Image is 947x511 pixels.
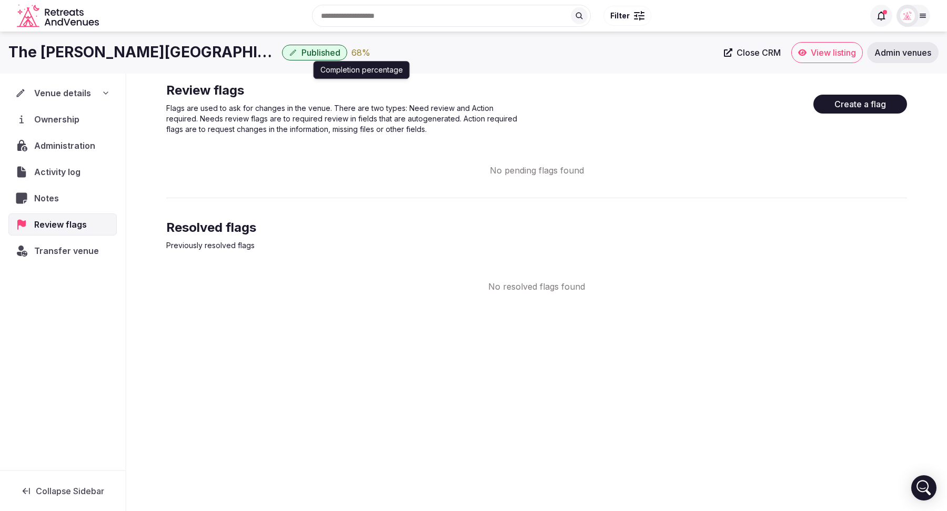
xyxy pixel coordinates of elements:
[301,47,340,58] span: Published
[166,82,520,99] h2: Review flags
[811,47,856,58] span: View listing
[791,42,863,63] a: View listing
[320,65,403,75] p: Completion percentage
[166,164,907,177] div: No pending flags found
[36,486,104,496] span: Collapse Sidebar
[610,11,630,21] span: Filter
[166,280,907,293] div: No resolved flags found
[34,166,85,178] span: Activity log
[166,219,256,236] h2: Resolved flags
[8,42,278,63] h1: The [PERSON_NAME][GEOGRAPHIC_DATA][PERSON_NAME]
[813,95,907,114] button: Create a flag
[17,4,101,28] svg: Retreats and Venues company logo
[17,4,101,28] a: Visit the homepage
[282,45,347,60] button: Published
[351,46,370,59] div: 68 %
[166,103,520,135] p: Flags are used to ask for changes in the venue. There are two types: Need review and Action requi...
[34,244,99,257] span: Transfer venue
[8,187,117,209] a: Notes
[8,479,117,503] button: Collapse Sidebar
[8,240,117,262] button: Transfer venue
[8,161,117,183] a: Activity log
[166,240,256,251] p: Previously resolved flags
[351,46,370,59] button: 68%
[8,213,117,236] a: Review flags
[867,42,939,63] a: Admin venues
[8,135,117,157] a: Administration
[34,113,84,126] span: Ownership
[34,139,99,152] span: Administration
[874,47,931,58] span: Admin venues
[8,108,117,130] a: Ownership
[737,47,781,58] span: Close CRM
[900,8,915,23] img: Matt Grant Oakes
[34,218,91,231] span: Review flags
[34,192,63,205] span: Notes
[718,42,787,63] a: Close CRM
[603,6,651,26] button: Filter
[911,475,936,500] div: Open Intercom Messenger
[34,87,91,99] span: Venue details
